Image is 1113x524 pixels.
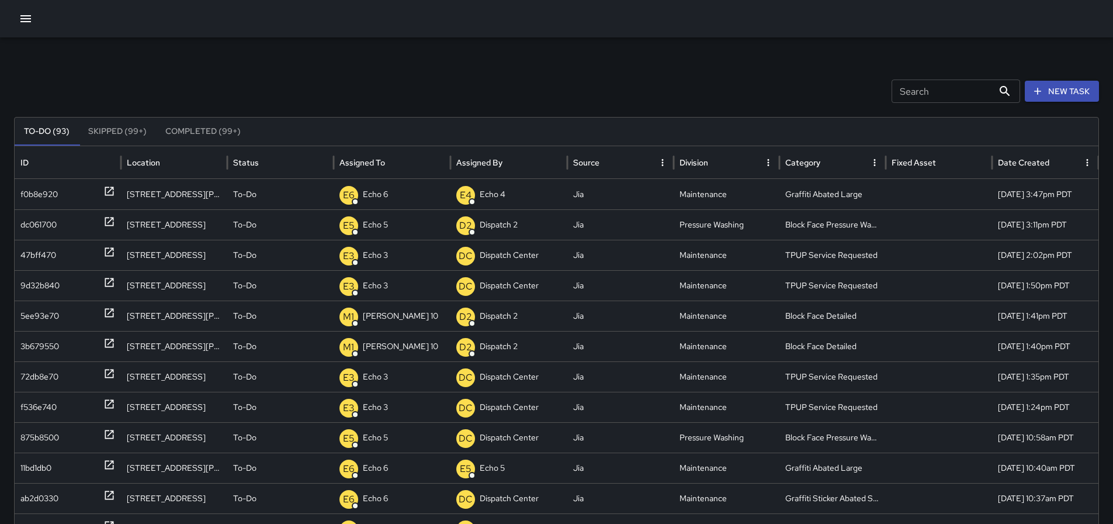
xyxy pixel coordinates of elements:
[20,180,58,209] div: f0b8e920
[992,361,1098,392] div: 10/3/2025, 1:35pm PDT
[1025,81,1099,102] button: New Task
[20,240,56,270] div: 47bff470
[573,157,599,168] div: Source
[480,392,539,422] p: Dispatch Center
[233,157,259,168] div: Status
[480,301,518,331] p: Dispatch 2
[121,240,227,270] div: 180 Grand Avenue
[992,240,1098,270] div: 10/3/2025, 2:02pm PDT
[785,157,820,168] div: Category
[343,188,355,202] p: E6
[233,392,256,422] p: To-Do
[779,270,886,301] div: TPUP Service Requested
[363,362,388,392] p: Echo 3
[363,240,388,270] p: Echo 3
[121,179,227,209] div: 150 Frank H. Ogawa Plaza
[363,423,388,453] p: Echo 5
[674,422,780,453] div: Pressure Washing
[992,209,1098,240] div: 10/3/2025, 3:11pm PDT
[674,331,780,361] div: Maintenance
[121,422,227,453] div: 372 24th Street
[779,392,886,422] div: TPUP Service Requested
[674,483,780,513] div: Maintenance
[363,210,388,240] p: Echo 5
[343,401,355,415] p: E3
[127,157,160,168] div: Location
[992,270,1098,301] div: 10/3/2025, 1:50pm PDT
[233,362,256,392] p: To-Do
[343,219,355,233] p: E5
[480,362,539,392] p: Dispatch Center
[674,179,780,209] div: Maintenance
[992,392,1098,422] div: 10/3/2025, 1:24pm PDT
[459,432,473,446] p: DC
[480,332,518,361] p: Dispatch 2
[992,422,1098,453] div: 10/3/2025, 10:58am PDT
[121,392,227,422] div: 59 Grand Avenue
[779,240,886,270] div: TPUP Service Requested
[363,332,438,361] p: [PERSON_NAME] 10
[567,392,674,422] div: Jia
[992,483,1098,513] div: 10/3/2025, 10:37am PDT
[363,271,388,301] p: Echo 3
[20,362,58,392] div: 72db8e70
[480,180,505,209] p: Echo 4
[233,453,256,483] p: To-Do
[567,483,674,513] div: Jia
[779,422,886,453] div: Block Face Pressure Washed
[15,118,79,146] button: To-Do (93)
[20,301,59,331] div: 5ee93e70
[567,301,674,331] div: Jia
[480,453,505,483] p: Echo 5
[343,492,355,506] p: E6
[456,157,502,168] div: Assigned By
[459,492,473,506] p: DC
[339,157,385,168] div: Assigned To
[460,462,471,476] p: E5
[654,154,671,171] button: Source column menu
[20,332,59,361] div: 3b679550
[674,209,780,240] div: Pressure Washing
[343,249,355,263] p: E3
[779,209,886,240] div: Block Face Pressure Washed
[567,331,674,361] div: Jia
[233,210,256,240] p: To-Do
[343,371,355,385] p: E3
[480,484,539,513] p: Dispatch Center
[992,453,1098,483] div: 10/3/2025, 10:40am PDT
[121,483,227,513] div: 505 17th Street
[121,301,227,331] div: 1800 Harrison Street
[992,331,1098,361] div: 10/3/2025, 1:40pm PDT
[567,361,674,392] div: Jia
[779,331,886,361] div: Block Face Detailed
[674,361,780,392] div: Maintenance
[567,270,674,301] div: Jia
[992,301,1098,331] div: 10/3/2025, 1:41pm PDT
[233,301,256,331] p: To-Do
[343,462,355,476] p: E6
[20,157,29,168] div: ID
[20,484,58,513] div: ab2d0330
[567,209,674,240] div: Jia
[121,453,227,483] div: 300 Frank H. Ogawa Plaza
[20,210,57,240] div: dc061700
[233,271,256,301] p: To-Do
[779,483,886,513] div: Graffiti Sticker Abated Small
[674,240,780,270] div: Maintenance
[779,179,886,209] div: Graffiti Abated Large
[459,401,473,415] p: DC
[480,271,539,301] p: Dispatch Center
[121,361,227,392] div: 285 23rd Street
[233,332,256,361] p: To-Do
[866,154,883,171] button: Category column menu
[363,392,388,422] p: Echo 3
[480,240,539,270] p: Dispatch Center
[233,423,256,453] p: To-Do
[459,219,472,233] p: D2
[674,301,780,331] div: Maintenance
[121,331,227,361] div: 1800 Harrison Street
[779,301,886,331] div: Block Face Detailed
[20,392,57,422] div: f536e740
[363,484,388,513] p: Echo 6
[567,240,674,270] div: Jia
